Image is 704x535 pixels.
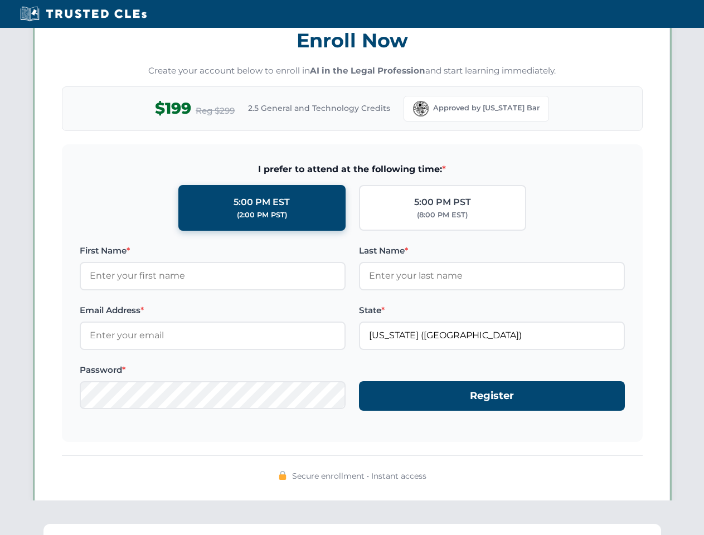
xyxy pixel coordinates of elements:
[292,470,426,482] span: Secure enrollment • Instant access
[359,304,625,317] label: State
[80,262,346,290] input: Enter your first name
[414,195,471,210] div: 5:00 PM PST
[80,363,346,377] label: Password
[359,322,625,349] input: Florida (FL)
[80,322,346,349] input: Enter your email
[17,6,150,22] img: Trusted CLEs
[62,23,643,58] h3: Enroll Now
[80,162,625,177] span: I prefer to attend at the following time:
[237,210,287,221] div: (2:00 PM PST)
[155,96,191,121] span: $199
[80,244,346,257] label: First Name
[80,304,346,317] label: Email Address
[248,102,390,114] span: 2.5 General and Technology Credits
[62,65,643,77] p: Create your account below to enroll in and start learning immediately.
[359,381,625,411] button: Register
[359,262,625,290] input: Enter your last name
[433,103,540,114] span: Approved by [US_STATE] Bar
[359,244,625,257] label: Last Name
[310,65,425,76] strong: AI in the Legal Profession
[196,104,235,118] span: Reg $299
[417,210,468,221] div: (8:00 PM EST)
[413,101,429,116] img: Florida Bar
[278,471,287,480] img: 🔒
[234,195,290,210] div: 5:00 PM EST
